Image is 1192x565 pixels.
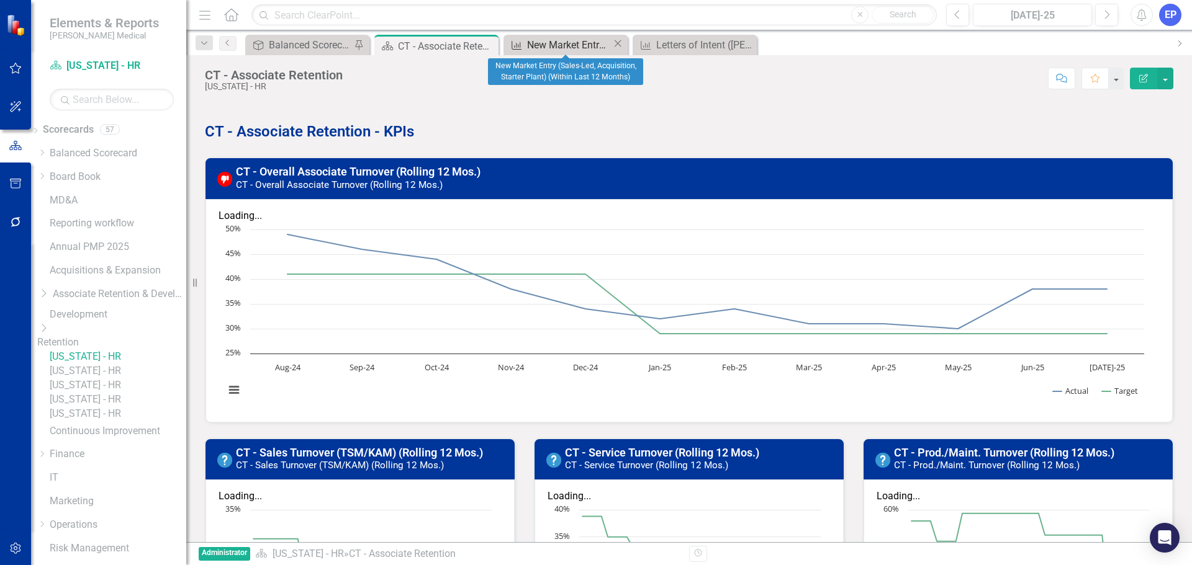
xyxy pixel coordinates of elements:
[37,336,186,350] a: Retention
[877,489,1160,504] div: Loading...
[50,518,186,532] a: Operations
[872,6,934,24] button: Search
[50,407,186,421] a: [US_STATE] - HR
[50,541,186,556] a: Risk Management
[50,170,186,184] a: Board Book
[945,362,972,373] text: May-25
[1102,385,1139,396] button: Show Target
[50,424,186,438] a: Continuous Improvement
[225,297,241,308] text: 35%
[225,347,241,358] text: 25%
[251,4,937,26] input: Search ClearPoint...
[656,37,754,53] div: Letters of Intent ([PERSON_NAME]) Issued (Within Last 6 Months)
[225,503,241,514] text: 35%
[50,216,186,231] a: Reporting workflow
[53,287,186,301] a: Associate Retention & Development
[554,530,570,541] text: 35%
[217,453,232,468] img: No Information
[217,172,232,187] img: Below Target
[50,378,186,393] a: [US_STATE] - HR
[1053,385,1088,396] button: Show Actual
[43,123,94,137] a: Scorecards
[722,362,747,373] text: Feb-25
[973,4,1092,26] button: [DATE]-25
[225,539,241,550] text: 30%
[225,381,243,399] button: View chart menu, Chart
[498,362,525,373] text: Nov-24
[236,165,481,178] a: CT - Overall Associate Turnover (Rolling 12 Mos.)
[488,58,643,85] div: New Market Entry (Sales-Led, Acquisition, Starter Plant) (Within Last 12 Months)
[50,447,186,461] a: Finance
[205,123,414,140] strong: CT - Associate Retention - KPIs
[219,223,1160,409] div: Chart. Highcharts interactive chart.
[219,223,1150,409] svg: Interactive chart
[205,82,343,91] div: [US_STATE] - HR
[883,539,899,550] text: 50%
[50,59,174,73] a: [US_STATE] - HR
[199,547,250,561] span: Administrator
[50,264,186,278] a: Acquisitions & Expansion
[50,308,186,322] a: Development
[225,272,241,283] text: 40%
[554,503,570,514] text: 40%
[548,489,831,504] div: Loading...
[565,446,759,459] a: CT - Service Turnover (Rolling 12 Mos.)
[349,548,456,559] div: CT - Associate Retention
[546,453,561,468] img: No Information
[50,364,186,378] a: [US_STATE] - HR
[565,460,728,471] small: CT - Service Turnover (Rolling 12 Mos.)
[1150,523,1180,553] div: Open Intercom Messenger
[50,16,159,30] span: Elements & Reports
[50,494,186,509] a: Marketing
[269,37,351,53] div: Balanced Scorecard (Daily Huddle)
[6,14,28,36] img: ClearPoint Strategy
[527,37,612,53] div: New Market Entry (Sales-Led, Acquisition, Starter Plant) (Within Last 12 Months)
[890,9,916,19] span: Search
[50,194,186,208] a: MD&A
[875,453,890,468] img: No Information
[894,446,1114,459] a: CT - Prod./Maint. Turnover (Rolling 12 Mos.)
[872,362,896,373] text: Apr-25
[50,30,159,40] small: [PERSON_NAME] Medical
[50,146,186,161] a: Balanced Scorecard
[50,350,186,364] a: [US_STATE] - HR
[205,68,343,82] div: CT - Associate Retention
[573,362,598,373] text: Dec-24
[1159,4,1181,26] button: EP
[225,322,241,333] text: 30%
[225,247,241,259] text: 45%
[236,446,483,459] a: CT - Sales Turnover (TSM/KAM) (Rolling 12 Mos.)
[350,362,375,373] text: Sep-24
[894,460,1080,471] small: CT - Prod./Maint. Turnover (Rolling 12 Mos.)
[648,362,671,373] text: Jan-25
[50,240,186,254] a: Annual PMP 2025
[273,548,344,559] a: [US_STATE] - HR
[977,8,1088,23] div: [DATE]-25
[100,125,120,135] div: 57
[796,362,822,373] text: Mar-25
[225,223,241,234] text: 50%
[255,547,680,561] div: »
[1090,362,1125,373] text: [DATE]-25
[636,37,754,53] a: Letters of Intent ([PERSON_NAME]) Issued (Within Last 6 Months)
[275,362,301,373] text: Aug-24
[219,489,502,504] div: Loading...
[425,362,449,373] text: Oct-24
[50,393,186,407] a: [US_STATE] - HR
[236,179,443,190] small: CT - Overall Associate Turnover (Rolling 12 Mos.)
[219,209,1160,223] div: Loading...
[1020,362,1044,373] text: Jun-25
[248,37,351,53] a: Balanced Scorecard (Daily Huddle)
[50,471,186,485] a: IT
[236,460,444,471] small: CT - Sales Turnover (TSM/KAM) (Rolling 12 Mos.)
[398,38,495,54] div: CT - Associate Retention
[507,37,612,53] a: New Market Entry (Sales-Led, Acquisition, Starter Plant) (Within Last 12 Months)
[883,503,899,514] text: 60%
[50,89,174,110] input: Search Below...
